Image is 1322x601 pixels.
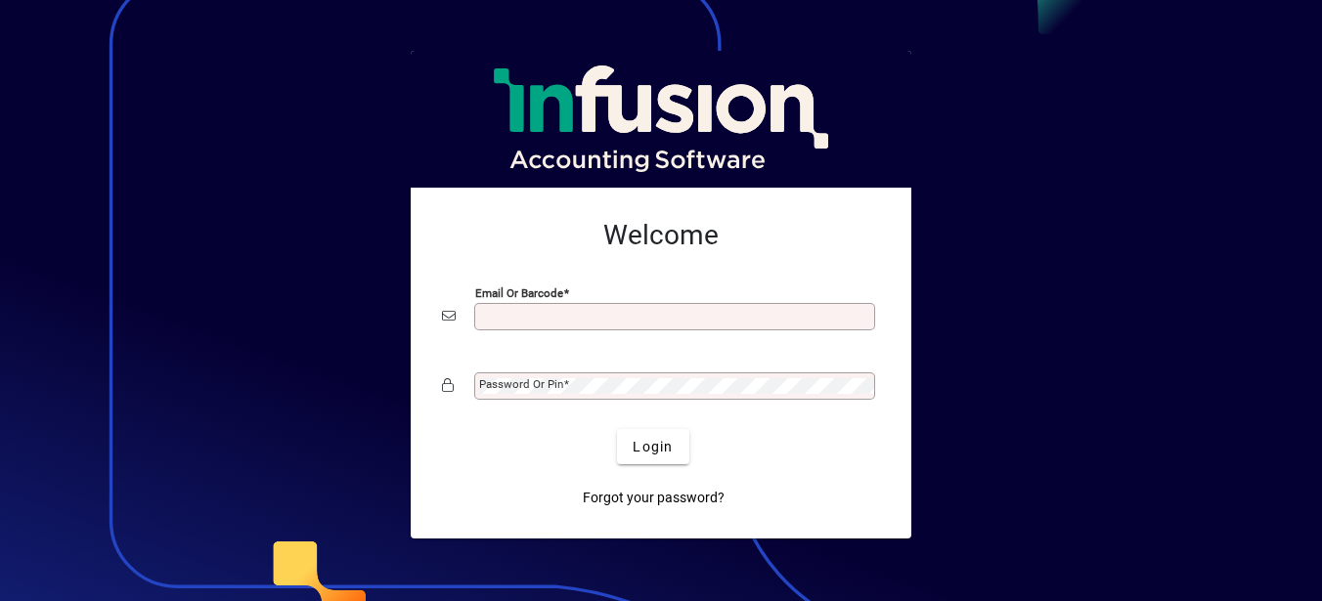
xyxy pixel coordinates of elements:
[583,488,725,508] span: Forgot your password?
[442,219,880,252] h2: Welcome
[475,286,563,300] mat-label: Email or Barcode
[575,480,732,515] a: Forgot your password?
[479,377,563,391] mat-label: Password or Pin
[633,437,673,457] span: Login
[617,429,688,464] button: Login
